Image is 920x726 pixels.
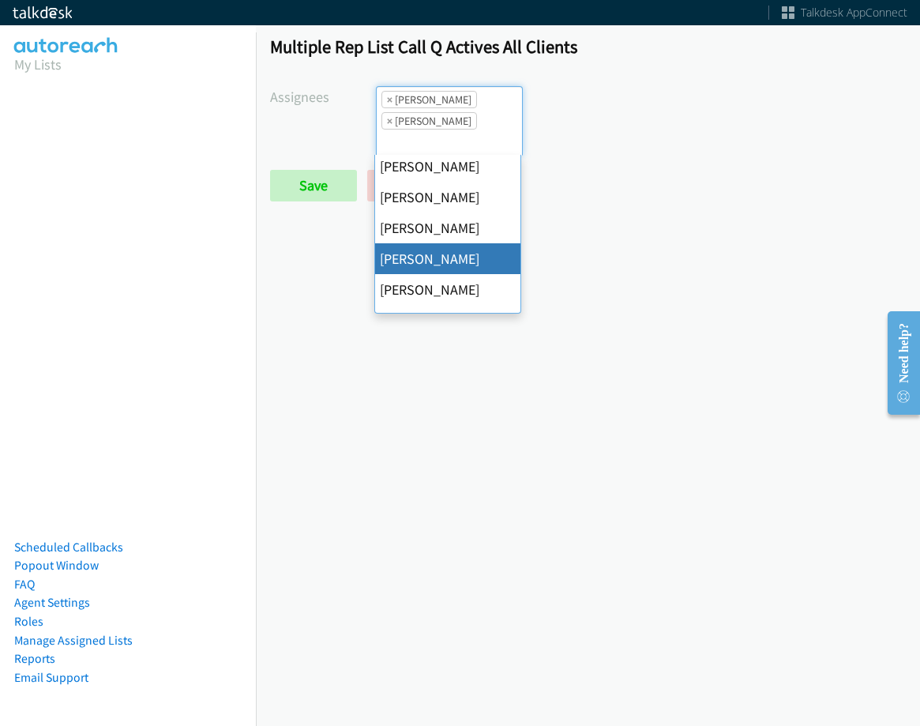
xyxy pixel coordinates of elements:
li: Alana Ruiz [381,91,477,108]
li: [PERSON_NAME] [375,213,520,243]
a: Agent Settings [14,595,90,610]
iframe: Resource Center [874,300,920,426]
a: Scheduled Callbacks [14,540,123,555]
a: Reports [14,651,55,666]
a: My Lists [14,55,62,73]
li: [PERSON_NAME] [375,151,520,182]
span: × [387,113,392,129]
a: FAQ [14,577,35,592]
a: Popout Window [14,558,99,573]
li: Daquaya Johnson [381,112,477,130]
label: Assignees [270,86,376,107]
a: Talkdesk AppConnect [782,5,907,21]
li: [PERSON_NAME] [375,243,520,274]
span: × [387,92,392,107]
li: [PERSON_NAME] [375,305,520,336]
li: [PERSON_NAME] [375,182,520,213]
li: [PERSON_NAME] [375,274,520,305]
a: Back [367,170,455,201]
a: Manage Assigned Lists [14,633,133,648]
a: Email Support [14,670,88,685]
input: Save [270,170,357,201]
h1: Multiple Rep List Call Q Actives All Clients [270,36,906,58]
a: Roles [14,614,43,629]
